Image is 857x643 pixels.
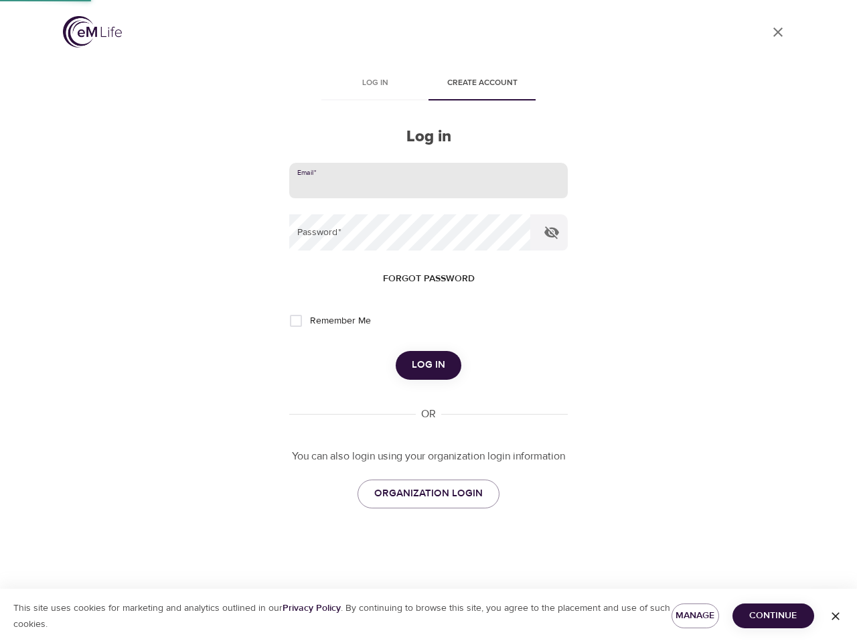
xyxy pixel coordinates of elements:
span: Log in [412,356,445,374]
button: Forgot password [378,267,480,291]
p: You can also login using your organization login information [289,449,568,464]
a: close [762,16,794,48]
button: Continue [732,603,814,628]
div: disabled tabs example [289,68,568,100]
img: logo [63,16,122,48]
button: Manage [672,603,719,628]
span: Create account [437,76,528,90]
span: Manage [682,608,708,624]
span: Continue [743,608,803,624]
span: Forgot password [383,271,475,287]
a: ORGANIZATION LOGIN [358,480,499,508]
div: OR [416,407,441,422]
a: Privacy Policy [283,602,341,614]
span: ORGANIZATION LOGIN [374,485,483,502]
span: Log in [329,76,420,90]
button: Log in [396,351,461,379]
h2: Log in [289,127,568,147]
span: Remember Me [310,314,371,328]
